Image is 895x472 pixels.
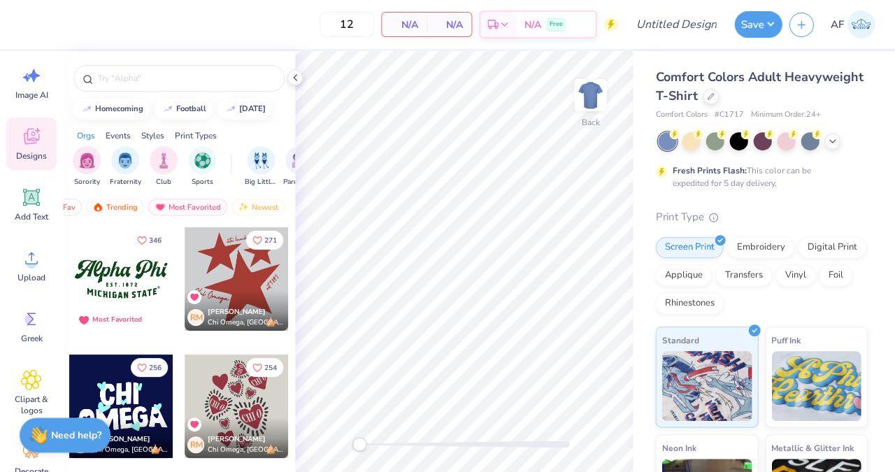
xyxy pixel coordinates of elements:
img: Sorority Image [79,152,95,169]
button: Like [246,358,283,377]
img: Back [576,81,604,109]
span: 254 [264,364,277,371]
div: Print Type [655,209,867,225]
button: filter button [150,146,178,187]
img: most_fav.gif [155,202,166,212]
div: Most Favorited [92,315,141,325]
div: RM [187,436,204,453]
div: Styles [141,129,164,142]
div: Trending [86,199,144,215]
span: N/A [390,17,418,32]
div: Most Favorited [148,199,227,215]
div: halloween [239,105,266,113]
span: 346 [149,237,162,244]
button: [DATE] [217,99,272,120]
span: Chi Omega, [GEOGRAPHIC_DATA][US_STATE] [92,445,167,455]
img: Big Little Reveal Image [253,152,268,169]
span: AF [830,17,843,33]
div: filter for Sorority [73,146,101,187]
div: Events [106,129,131,142]
img: Angel Flores [847,10,875,38]
span: [PERSON_NAME] [207,307,265,317]
input: Untitled Design [624,10,727,38]
button: filter button [110,146,141,187]
div: filter for Club [150,146,178,187]
button: filter button [188,146,216,187]
div: Back [581,116,599,129]
div: Vinyl [775,265,815,286]
span: Fraternity [110,177,141,187]
div: Screen Print [655,237,723,258]
div: This color can be expedited for 5 day delivery. [672,164,844,189]
strong: Need help? [51,429,101,442]
span: Chi Omega, [GEOGRAPHIC_DATA] [207,445,282,455]
span: [PERSON_NAME] [92,434,150,444]
div: homecoming [95,105,143,113]
div: Print Types [175,129,217,142]
img: Sports Image [194,152,210,169]
button: Like [131,358,168,377]
span: Neon Ink [661,441,696,455]
div: Transfers [715,265,771,286]
span: Add Text [15,211,48,222]
button: Like [131,231,168,250]
img: trending.gif [92,202,103,212]
input: – – [320,12,374,37]
span: Comfort Colors [655,109,707,121]
div: RM [187,309,204,326]
img: newest.gif [238,202,249,212]
span: Designs [16,150,47,162]
span: N/A [524,17,540,32]
span: Greek [21,333,43,344]
span: Puff Ink [771,333,801,348]
button: Save [734,11,782,38]
div: Applique [655,265,711,286]
img: Puff Ink [771,351,861,421]
img: Club Image [156,152,171,169]
div: Newest [231,199,285,215]
div: filter for Fraternity [110,146,141,187]
span: 271 [264,237,277,244]
button: Like [246,231,283,250]
img: Standard [661,351,752,421]
span: Comfort Colors Adult Heavyweight T-Shirt [655,69,863,104]
span: Chi Omega, [GEOGRAPHIC_DATA] [207,317,282,328]
span: Club [156,177,171,187]
span: # C1717 [714,109,743,121]
div: Accessibility label [352,437,366,451]
img: trend_line.gif [162,105,173,113]
div: Orgs [77,129,95,142]
a: AF [824,10,881,38]
img: trend_line.gif [81,105,92,113]
button: filter button [73,146,101,187]
span: Free [549,20,562,29]
div: Embroidery [727,237,794,258]
span: Sorority [74,177,100,187]
button: football [155,99,213,120]
div: filter for Sports [188,146,216,187]
span: Minimum Order: 24 + [750,109,820,121]
img: Parent's Weekend Image [292,152,308,169]
span: [PERSON_NAME] [207,434,265,444]
span: Big Little Reveal [245,177,277,187]
span: N/A [435,17,463,32]
div: football [176,105,206,113]
div: Rhinestones [655,293,723,314]
img: Fraternity Image [117,152,133,169]
button: filter button [245,146,277,187]
span: Parent's Weekend [283,177,315,187]
button: homecoming [73,99,150,120]
span: Metallic & Glitter Ink [771,441,854,455]
strong: Fresh Prints Flash: [672,165,746,176]
div: filter for Big Little Reveal [245,146,277,187]
div: Digital Print [798,237,866,258]
span: Standard [661,333,699,348]
span: Upload [17,272,45,283]
span: Image AI [15,90,48,101]
input: Try "Alpha" [96,71,275,85]
span: 256 [149,364,162,371]
img: trend_line.gif [225,105,236,113]
div: Foil [819,265,852,286]
span: Clipart & logos [8,394,55,416]
div: filter for Parent's Weekend [283,146,315,187]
